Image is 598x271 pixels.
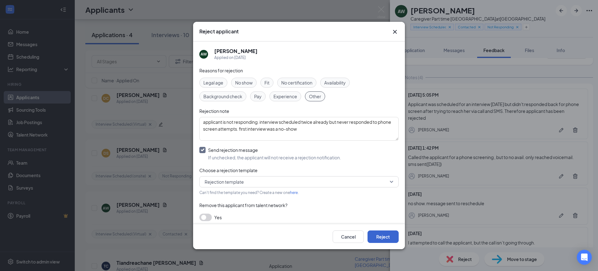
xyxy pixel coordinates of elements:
[199,28,239,35] h3: Reject applicant
[214,55,258,61] div: Applied on [DATE]
[254,93,262,100] span: Pay
[214,214,222,221] span: Yes
[203,93,242,100] span: Background check
[235,79,253,86] span: No show
[264,79,269,86] span: Fit
[333,230,364,243] button: Cancel
[281,79,312,86] span: No certification
[203,79,223,86] span: Legal age
[324,79,346,86] span: Availability
[199,190,299,195] span: Can't find the template you need? Create a new one .
[368,230,399,243] button: Reject
[290,190,298,195] a: here
[577,250,592,265] div: Open Intercom Messenger
[199,68,243,73] span: Reasons for rejection
[201,51,207,57] div: AW
[199,108,229,114] span: Rejection note
[205,177,244,186] span: Rejection template
[199,167,258,173] span: Choose a rejection template
[391,28,399,36] button: Close
[214,48,258,55] h5: [PERSON_NAME]
[391,28,399,36] svg: Cross
[199,202,287,208] span: Remove this applicant from talent network?
[273,93,297,100] span: Experience
[199,117,399,141] textarea: applicant is not responding. interview scheduled twice already but never responded to phone scree...
[309,93,321,100] span: Other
